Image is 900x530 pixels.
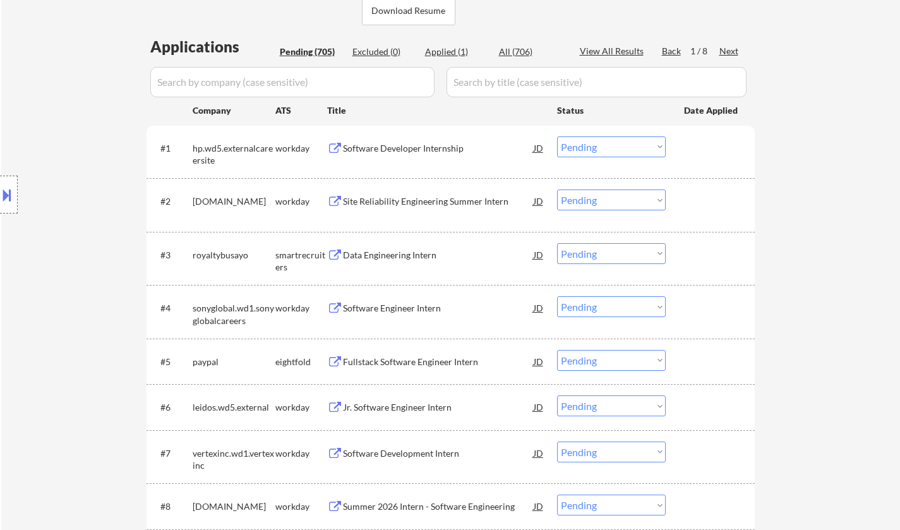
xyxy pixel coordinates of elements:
div: #8 [160,500,183,513]
div: Software Development Intern [343,447,534,460]
div: #5 [160,356,183,368]
div: Next [719,45,740,57]
div: workday [275,500,327,513]
div: Company [193,104,275,117]
div: JD [532,495,545,517]
div: [DOMAIN_NAME] [193,500,275,513]
div: workday [275,195,327,208]
div: JD [532,190,545,212]
div: #6 [160,401,183,414]
div: ATS [275,104,327,117]
div: All (706) [499,45,562,58]
div: Applied (1) [425,45,488,58]
div: Software Engineer Intern [343,302,534,315]
div: leidos.wd5.external [193,401,275,414]
div: Applications [150,39,275,54]
div: eightfold [275,356,327,368]
div: workday [275,302,327,315]
div: JD [532,296,545,319]
div: workday [275,447,327,460]
div: Back [662,45,682,57]
div: Excluded (0) [352,45,416,58]
div: Title [327,104,545,117]
input: Search by title (case sensitive) [447,67,747,97]
div: hp.wd5.externalcareersite [193,142,275,167]
div: royaltybusayo [193,249,275,262]
div: Software Developer Internship [343,142,534,155]
div: paypal [193,356,275,368]
div: JD [532,350,545,373]
div: Summer 2026 Intern - Software Engineering [343,500,534,513]
div: #7 [160,447,183,460]
div: Status [557,99,666,121]
div: workday [275,401,327,414]
div: Fullstack Software Engineer Intern [343,356,534,368]
div: Date Applied [684,104,740,117]
div: Pending (705) [280,45,343,58]
div: vertexinc.wd1.vertexinc [193,447,275,472]
div: JD [532,136,545,159]
div: smartrecruiters [275,249,327,274]
div: 1 / 8 [690,45,719,57]
div: Data Engineering Intern [343,249,534,262]
div: JD [532,442,545,464]
div: JD [532,243,545,266]
div: [DOMAIN_NAME] [193,195,275,208]
input: Search by company (case sensitive) [150,67,435,97]
div: sonyglobal.wd1.sonyglobalcareers [193,302,275,327]
div: View All Results [580,45,647,57]
div: Site Reliability Engineering Summer Intern [343,195,534,208]
div: workday [275,142,327,155]
div: JD [532,395,545,418]
div: Jr. Software Engineer Intern [343,401,534,414]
